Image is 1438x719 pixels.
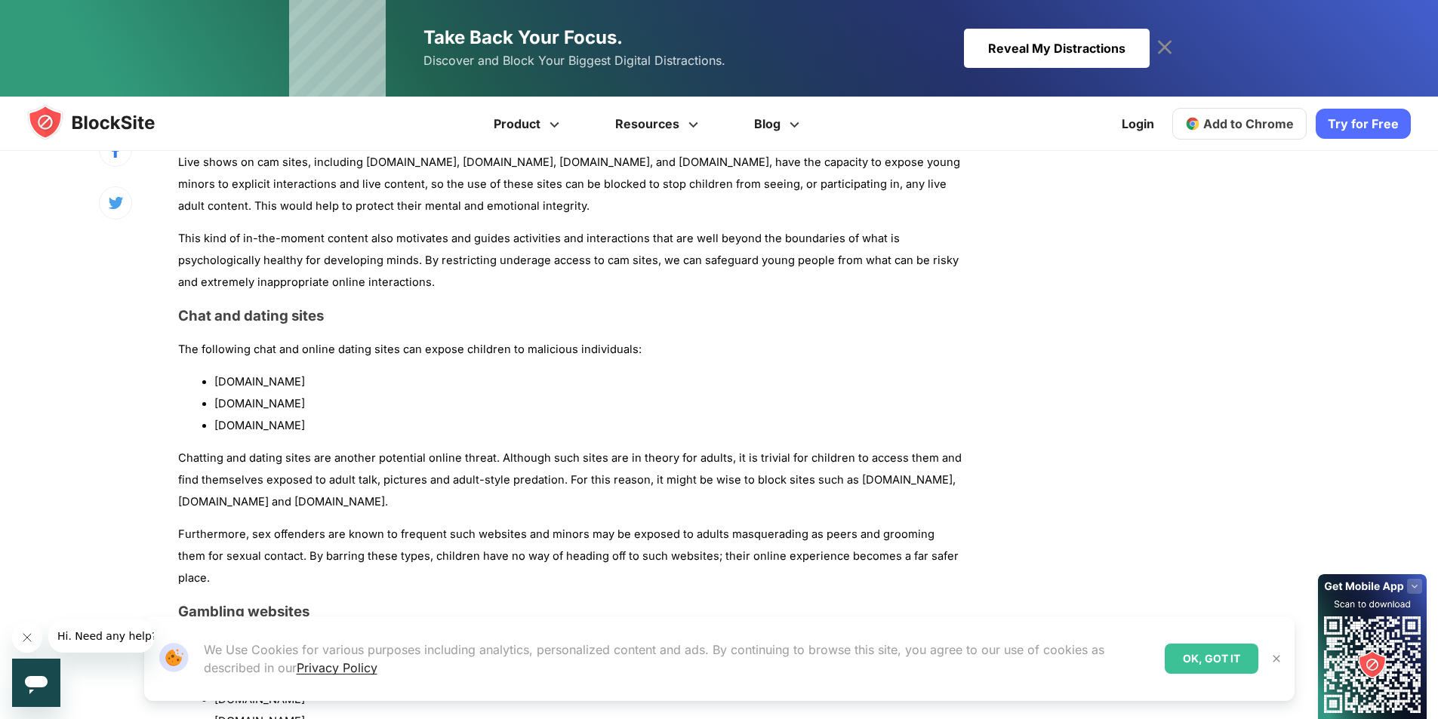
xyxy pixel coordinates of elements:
span: Take Back Your Focus. [423,26,623,48]
button: Close [1267,649,1286,668]
a: Privacy Policy [297,660,377,675]
a: Resources [590,97,728,151]
p: Live shows on cam sites, including [DOMAIN_NAME], [DOMAIN_NAME], [DOMAIN_NAME], and [DOMAIN_NAME]... [178,152,962,217]
a: Login [1113,106,1163,142]
span: Add to Chrome [1203,116,1294,131]
img: chrome-icon.svg [1185,116,1200,131]
iframe: Message from company [48,619,154,653]
li: [DOMAIN_NAME] [214,393,962,415]
a: Product [468,97,590,151]
iframe: Close message [12,622,42,653]
iframe: Button to launch messaging window [12,659,60,707]
p: This kind of in-the-moment content also motivates and guides activities and interactions that are... [178,228,962,293]
span: Discover and Block Your Biggest Digital Distractions. [423,50,725,72]
p: The following chat and online dating sites can expose children to malicious individuals: [178,339,962,361]
li: [DOMAIN_NAME] [214,371,962,393]
p: Chatting and dating sites are another potential online threat. Although such sites are in theory ... [178,447,962,512]
li: [DOMAIN_NAME] [214,415,962,437]
a: Blog [728,97,830,151]
a: Add to Chrome [1172,108,1307,140]
div: Reveal My Distractions [964,29,1150,68]
div: OK, GOT IT [1165,644,1258,674]
img: blocksite-icon.5d769676.svg [27,104,184,140]
p: We Use Cookies for various purposes including analytics, personalized content and ads. By continu... [204,641,1153,677]
h3: Chat and dating sites [178,307,962,324]
img: Close [1270,653,1282,665]
p: Furthermore, sex offenders are known to frequent such websites and minors may be exposed to adult... [178,524,962,588]
a: Try for Free [1316,109,1411,139]
span: Hi. Need any help? [9,11,109,23]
